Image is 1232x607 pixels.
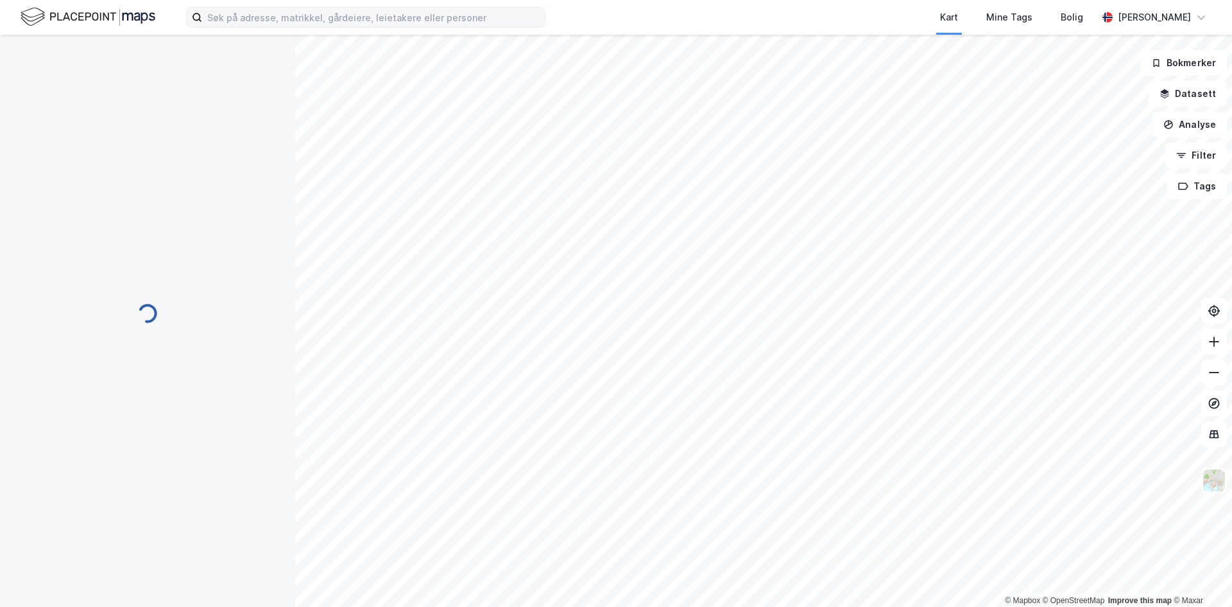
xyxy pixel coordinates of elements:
[1108,596,1172,605] a: Improve this map
[1165,143,1227,168] button: Filter
[1149,81,1227,107] button: Datasett
[1005,596,1040,605] a: Mapbox
[1118,10,1191,25] div: [PERSON_NAME]
[1043,596,1105,605] a: OpenStreetMap
[1061,10,1083,25] div: Bolig
[137,303,158,324] img: spinner.a6d8c91a73a9ac5275cf975e30b51cfb.svg
[21,6,155,28] img: logo.f888ab2527a4732fd821a326f86c7f29.svg
[1140,50,1227,76] button: Bokmerker
[940,10,958,25] div: Kart
[1152,112,1227,137] button: Analyse
[1168,545,1232,607] iframe: Chat Widget
[1167,173,1227,199] button: Tags
[986,10,1032,25] div: Mine Tags
[202,8,545,27] input: Søk på adresse, matrikkel, gårdeiere, leietakere eller personer
[1202,468,1226,493] img: Z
